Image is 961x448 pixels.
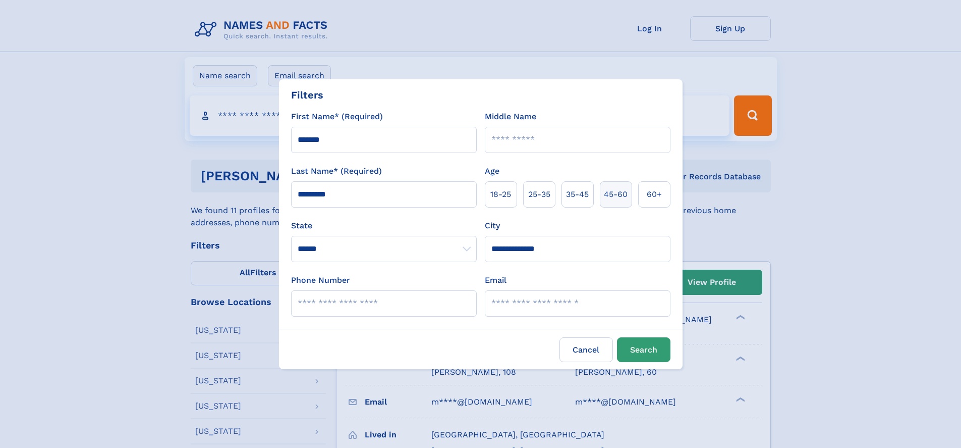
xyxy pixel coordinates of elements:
label: Middle Name [485,111,536,123]
label: First Name* (Required) [291,111,383,123]
span: 60+ [647,188,662,201]
button: Search [617,337,670,362]
label: City [485,220,500,232]
label: Email [485,274,506,286]
span: 18‑25 [490,188,511,201]
label: Last Name* (Required) [291,165,382,177]
label: Cancel [559,337,613,362]
label: Phone Number [291,274,350,286]
span: 35‑45 [566,188,589,201]
label: State [291,220,477,232]
span: 25‑35 [528,188,550,201]
label: Age [485,165,499,177]
div: Filters [291,87,323,103]
span: 45‑60 [604,188,628,201]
